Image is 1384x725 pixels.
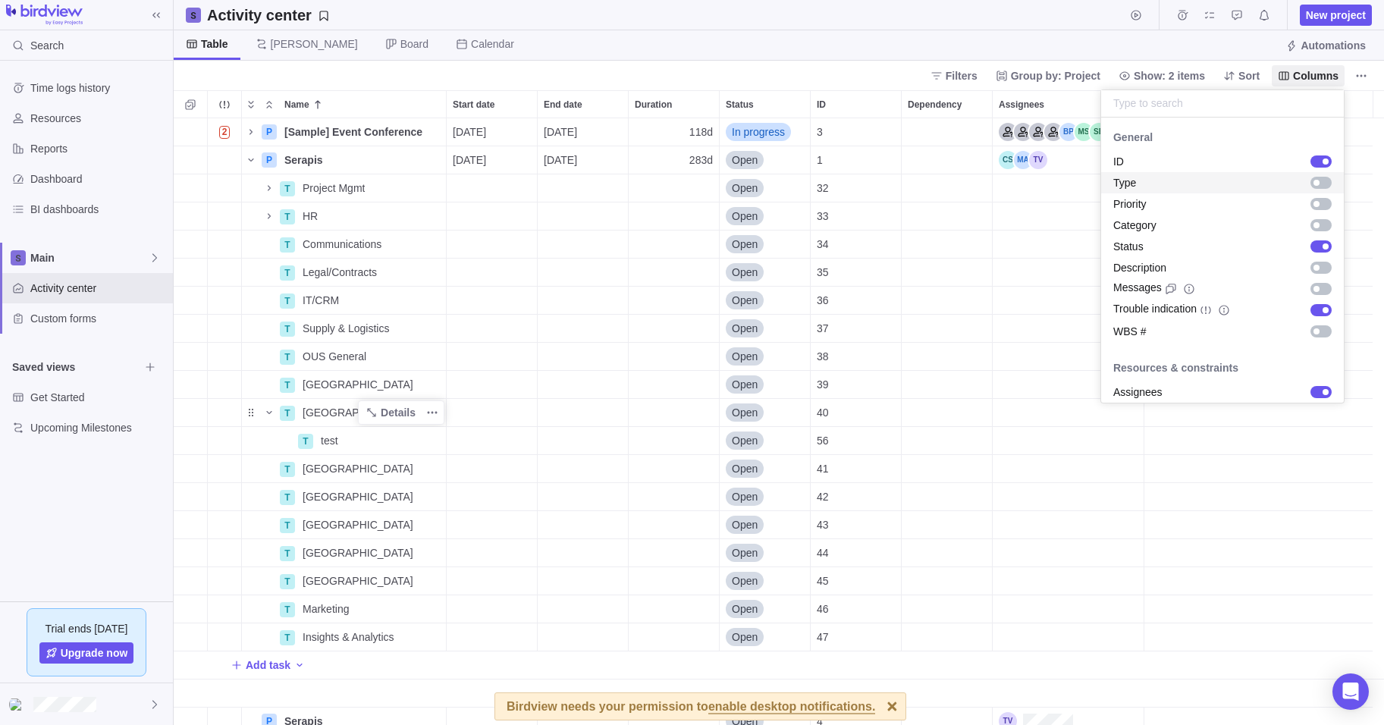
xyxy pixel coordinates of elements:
svg: info-description [1183,283,1195,295]
span: Type [1113,175,1136,190]
span: Messages [1113,280,1162,298]
span: WBS # [1113,324,1147,339]
span: Status [1113,239,1144,254]
div: Assignees [1101,381,1344,403]
span: Description [1113,260,1166,275]
span: Resources & constraints [1101,360,1251,375]
div: Messages [1101,278,1344,300]
span: Columns [1272,65,1345,86]
div: WBS # [1101,321,1344,342]
div: Category [1101,215,1344,236]
div: Type [1101,172,1344,193]
span: Assignees [1113,384,1163,400]
svg: info-description [1218,304,1230,316]
span: ID [1113,154,1124,169]
div: Description [1101,257,1344,278]
span: Columns [1293,68,1338,83]
div: Priority [1101,193,1344,215]
div: Status [1101,236,1344,257]
div: grid [1101,118,1344,403]
span: Category [1113,218,1156,233]
span: Priority [1113,196,1147,212]
span: Trouble indication [1113,301,1197,319]
div: ID [1101,151,1344,172]
span: General [1101,130,1165,145]
div: Trouble indication [1101,300,1344,321]
input: Type to search [1101,90,1344,118]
